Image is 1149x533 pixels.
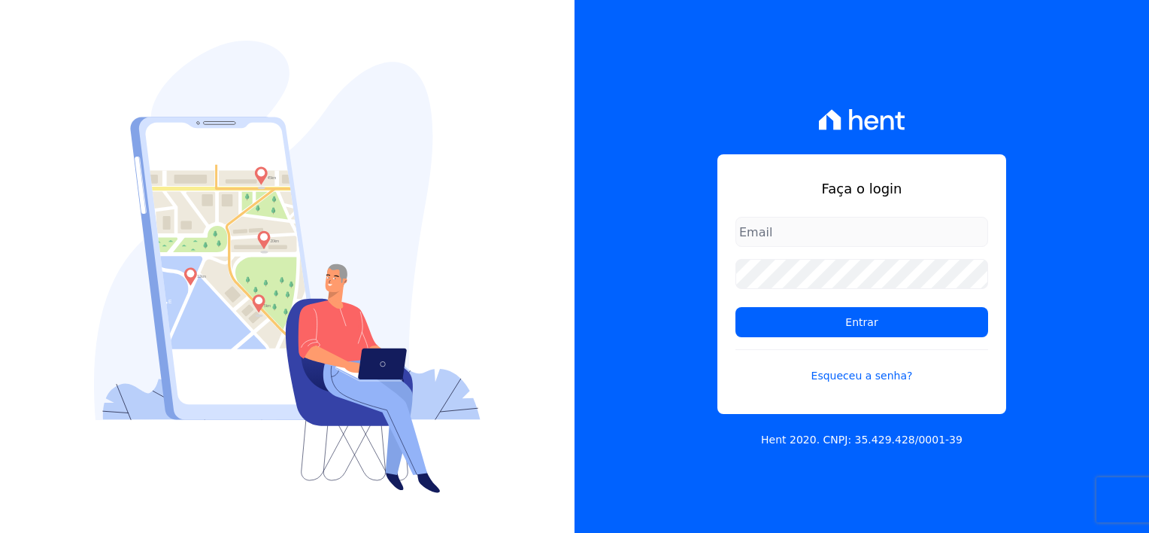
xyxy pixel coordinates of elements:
[735,178,988,199] h1: Faça o login
[735,307,988,337] input: Entrar
[94,41,481,493] img: Login
[735,217,988,247] input: Email
[735,349,988,384] a: Esqueceu a senha?
[761,432,963,448] p: Hent 2020. CNPJ: 35.429.428/0001-39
